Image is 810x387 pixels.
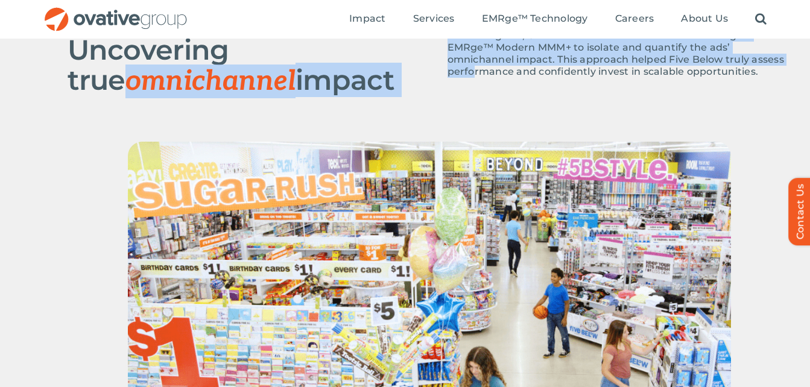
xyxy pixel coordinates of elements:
[43,6,188,17] a: OG_Full_horizontal_RGB
[615,13,654,25] span: Careers
[681,13,728,26] a: About Us
[482,13,588,26] a: EMRge™ Technology
[125,64,296,98] span: omnichannel
[448,17,791,78] p: As Five Below activated Meta’s Omnichannel Ads across Facebook and Instagram, Ovative focused on ...
[413,13,455,25] span: Services
[413,13,455,26] a: Services
[68,35,429,96] h2: Uncovering true impact
[349,13,385,25] span: Impact
[681,13,728,25] span: About Us
[755,13,767,26] a: Search
[349,13,385,26] a: Impact
[482,13,588,25] span: EMRge™ Technology
[615,13,654,26] a: Careers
